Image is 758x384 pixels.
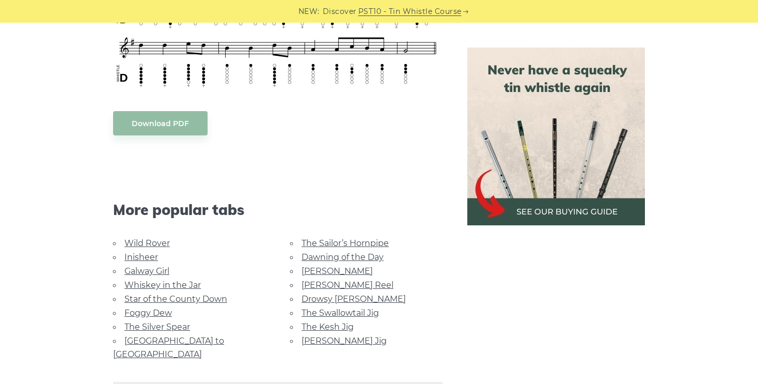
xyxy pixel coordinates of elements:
a: [GEOGRAPHIC_DATA] to [GEOGRAPHIC_DATA] [113,336,224,359]
a: The Sailor’s Hornpipe [302,238,389,248]
a: Star of the County Down [124,294,227,304]
a: The Silver Spear [124,322,190,332]
span: More popular tabs [113,201,443,219]
a: Dawning of the Day [302,252,384,262]
a: Drowsy [PERSON_NAME] [302,294,406,304]
a: Galway Girl [124,266,169,276]
a: [PERSON_NAME] Reel [302,280,393,290]
img: tin whistle buying guide [467,48,645,225]
span: NEW: [298,6,320,18]
a: The Swallowtail Jig [302,308,379,318]
a: [PERSON_NAME] Jig [302,336,387,346]
a: PST10 - Tin Whistle Course [358,6,462,18]
a: Download PDF [113,111,208,135]
span: Discover [323,6,357,18]
a: Inisheer [124,252,158,262]
a: Foggy Dew [124,308,172,318]
a: [PERSON_NAME] [302,266,373,276]
a: The Kesh Jig [302,322,354,332]
a: Wild Rover [124,238,170,248]
a: Whiskey in the Jar [124,280,201,290]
